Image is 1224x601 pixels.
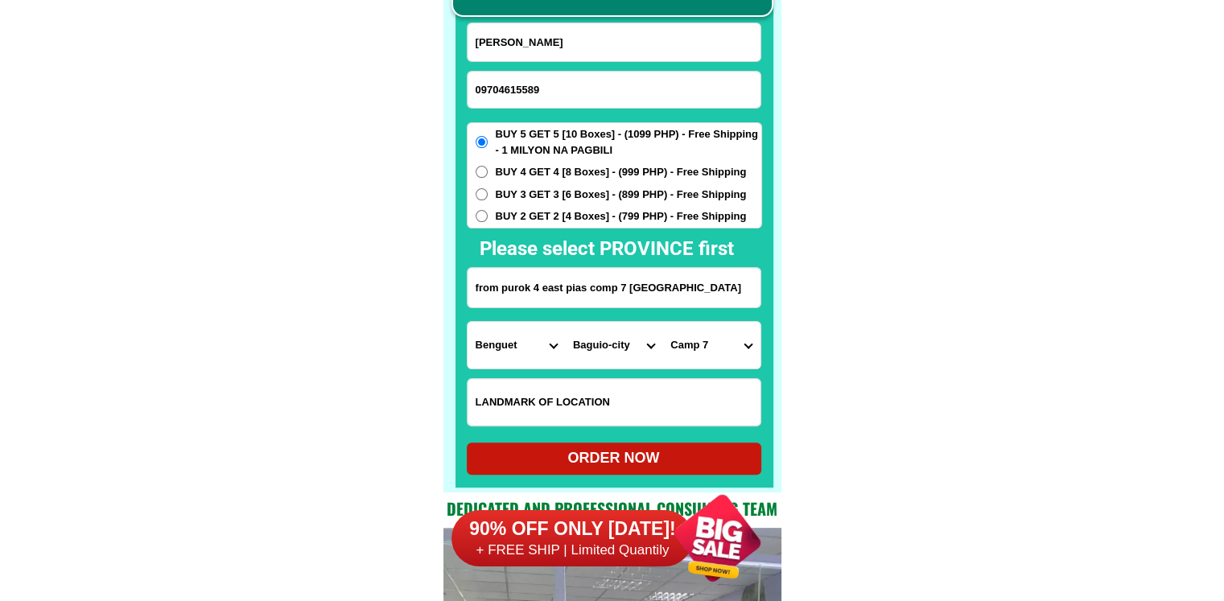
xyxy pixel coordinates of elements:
[451,541,693,559] h6: + FREE SHIP | Limited Quantily
[476,210,488,222] input: BUY 2 GET 2 [4 Boxes] - (799 PHP) - Free Shipping
[496,164,747,180] span: BUY 4 GET 4 [8 Boxes] - (999 PHP) - Free Shipping
[443,496,781,521] h2: Dedicated and professional consulting team
[476,188,488,200] input: BUY 3 GET 3 [6 Boxes] - (899 PHP) - Free Shipping
[565,322,662,368] select: Select district
[480,234,908,263] h2: Please select PROVINCE first
[468,23,760,61] input: Input full_name
[468,322,565,368] select: Select province
[662,322,760,368] select: Select commune
[496,126,761,158] span: BUY 5 GET 5 [10 Boxes] - (1099 PHP) - Free Shipping - 1 MILYON NA PAGBILI
[468,379,760,426] input: Input LANDMARKOFLOCATION
[496,208,747,224] span: BUY 2 GET 2 [4 Boxes] - (799 PHP) - Free Shipping
[451,517,693,541] h6: 90% OFF ONLY [DATE]!
[476,136,488,148] input: BUY 5 GET 5 [10 Boxes] - (1099 PHP) - Free Shipping - 1 MILYON NA PAGBILI
[468,268,760,307] input: Input address
[496,187,747,203] span: BUY 3 GET 3 [6 Boxes] - (899 PHP) - Free Shipping
[468,72,760,108] input: Input phone_number
[467,447,761,469] div: ORDER NOW
[476,166,488,178] input: BUY 4 GET 4 [8 Boxes] - (999 PHP) - Free Shipping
